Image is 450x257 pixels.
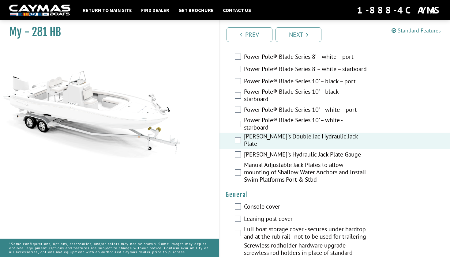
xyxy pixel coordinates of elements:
[226,191,444,198] h4: General
[244,88,368,104] label: Power Pole® Blade Series 10’ – black – starboard
[244,215,368,224] label: Leaning post cover
[244,225,368,242] label: Full boat storage cover - secures under hardtop and at the rub rail - not to be used for trailering
[244,161,368,185] label: Manual Adjustable Jack Plates to allow mounting of Shallow Water Anchors and Install Swim Platfor...
[175,6,217,14] a: Get Brochure
[244,53,368,62] label: Power Pole® Blade Series 8’ – white – port
[9,239,210,257] p: *Some configurations, options, accessories, and/or colors may not be shown. Some images may depic...
[9,5,70,16] img: white-logo-c9c8dbefe5ff5ceceb0f0178aa75bf4bb51f6bca0971e226c86eb53dfe498488.png
[220,6,254,14] a: Contact Us
[244,203,368,212] label: Console cover
[244,151,368,160] label: [PERSON_NAME]'s Hydraulic Jack Plate Gauge
[225,26,450,42] ul: Pagination
[357,3,441,17] div: 1-888-4CAYMAS
[276,27,321,42] a: Next
[138,6,172,14] a: Find Dealer
[392,27,441,34] a: Standard Features
[244,77,368,86] label: Power Pole® Blade Series 10’ – black – port
[244,116,368,133] label: Power Pole® Blade Series 10’ – white - starboard
[244,65,368,74] label: Power Pole® Blade Series 8’ – white – starboard
[244,106,368,115] label: Power Pole® Blade Series 10’ – white – port
[244,133,368,149] label: [PERSON_NAME]'s Double Jac Hydraulic Jack Plate
[9,25,204,39] h1: My - 281 HB
[227,27,272,42] a: Prev
[80,6,135,14] a: Return to main site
